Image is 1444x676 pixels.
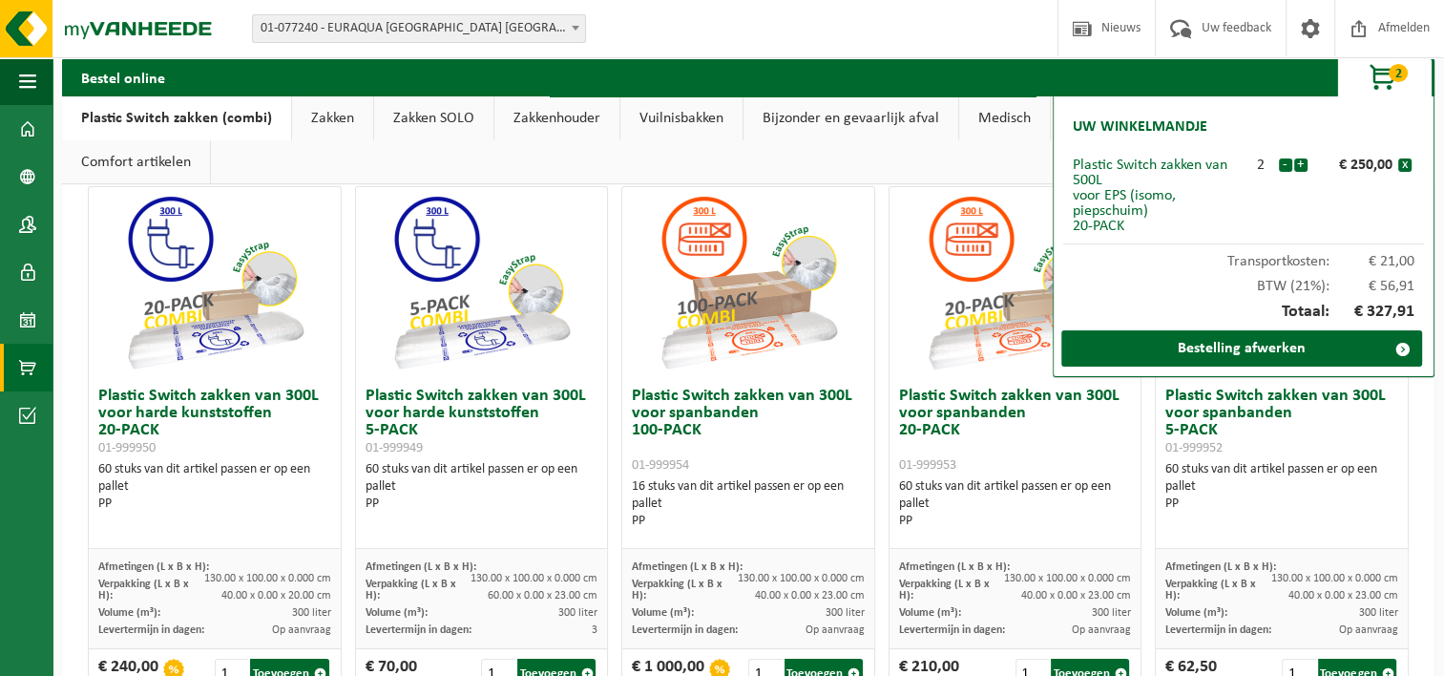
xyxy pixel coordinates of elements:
span: 300 liter [558,607,597,619]
h3: Plastic Switch zakken van 300L voor spanbanden 5-PACK [1165,388,1398,456]
span: 130.00 x 100.00 x 0.000 cm [471,573,597,584]
div: 16 stuks van dit artikel passen er op een pallet [632,478,865,530]
h3: Plastic Switch zakken van 300L voor spanbanden 20-PACK [899,388,1132,474]
button: 2 [1337,58,1433,96]
div: 60 stuks van dit artikel passen er op een pallet [98,461,331,513]
div: Transportkosten: [1063,244,1424,269]
span: 300 liter [1359,607,1398,619]
span: Afmetingen (L x B x H): [632,561,743,573]
h2: Uw winkelmandje [1063,106,1217,148]
span: Volume (m³): [98,607,160,619]
a: Bijzonder en gevaarlijk afval [743,96,958,140]
span: 01-999949 [366,441,423,455]
span: Volume (m³): [899,607,961,619]
span: Op aanvraag [1339,624,1398,636]
span: Verpakking (L x B x H): [632,579,722,602]
span: 2 [1389,64,1408,82]
img: 01-999949 [386,187,576,378]
a: Medisch [959,96,1050,140]
div: BTW (21%): [1063,269,1424,294]
div: 60 stuks van dit artikel passen er op een pallet [1165,461,1398,513]
span: 40.00 x 0.00 x 23.00 cm [1021,590,1131,602]
div: 2 [1244,158,1278,173]
div: 60 stuks van dit artikel passen er op een pallet [899,478,1132,530]
span: Op aanvraag [272,624,331,636]
span: Verpakking (L x B x H): [1165,579,1256,602]
span: 01-999950 [98,441,156,455]
span: 130.00 x 100.00 x 0.000 cm [1004,573,1131,584]
span: 40.00 x 0.00 x 20.00 cm [221,590,331,602]
span: 01-077240 - EURAQUA EUROPE NV - WAREGEM [252,14,586,43]
div: PP [1165,496,1398,513]
img: 01-999953 [920,187,1111,378]
a: Comfort artikelen [62,140,210,184]
span: 01-999952 [1165,441,1223,455]
span: Volume (m³): [632,607,694,619]
div: PP [98,496,331,513]
button: x [1398,158,1412,172]
span: 3 [592,624,597,636]
img: 01-999954 [653,187,844,378]
a: Zakkenhouder [494,96,619,140]
span: Levertermijn in dagen: [1165,624,1271,636]
span: Levertermijn in dagen: [632,624,738,636]
img: 01-999950 [119,187,310,378]
span: Afmetingen (L x B x H): [98,561,209,573]
span: Op aanvraag [1072,624,1131,636]
h3: Plastic Switch zakken van 300L voor harde kunststoffen 5-PACK [366,388,598,456]
a: Zakken SOLO [374,96,493,140]
div: PP [899,513,1132,530]
span: € 21,00 [1329,254,1415,269]
button: - [1279,158,1292,172]
span: Verpakking (L x B x H): [98,579,189,602]
span: 300 liter [292,607,331,619]
span: Afmetingen (L x B x H): [899,561,1010,573]
div: PP [632,513,865,530]
span: 300 liter [1092,607,1131,619]
div: PP [366,496,598,513]
span: 40.00 x 0.00 x 23.00 cm [755,590,865,602]
a: Recipiënten [1051,96,1162,140]
span: Op aanvraag [806,624,865,636]
h3: Plastic Switch zakken van 300L voor spanbanden 100-PACK [632,388,865,474]
span: 01-999954 [632,458,689,473]
span: € 327,91 [1329,304,1415,321]
span: Volume (m³): [366,607,428,619]
span: 01-077240 - EURAQUA EUROPE NV - WAREGEM [253,15,585,42]
span: 01-999953 [899,458,956,473]
span: 60.00 x 0.00 x 23.00 cm [488,590,597,602]
a: Plastic Switch zakken (combi) [62,96,291,140]
button: + [1294,158,1308,172]
span: € 56,91 [1329,279,1415,294]
h3: Plastic Switch zakken van 300L voor harde kunststoffen 20-PACK [98,388,331,456]
div: Plastic Switch zakken van 500L voor EPS (isomo, piepschuim) 20-PACK [1073,158,1244,234]
a: Bestelling afwerken [1061,330,1422,367]
span: Afmetingen (L x B x H): [1165,561,1276,573]
span: 130.00 x 100.00 x 0.000 cm [1271,573,1398,584]
span: Levertermijn in dagen: [98,624,204,636]
span: 130.00 x 100.00 x 0.000 cm [738,573,865,584]
div: Totaal: [1063,294,1424,330]
div: € 250,00 [1312,158,1398,173]
span: Verpakking (L x B x H): [899,579,990,602]
span: 130.00 x 100.00 x 0.000 cm [204,573,331,584]
span: Levertermijn in dagen: [899,624,1005,636]
span: Verpakking (L x B x H): [366,579,456,602]
h2: Bestel online [62,58,184,95]
div: 60 stuks van dit artikel passen er op een pallet [366,461,598,513]
span: Levertermijn in dagen: [366,624,471,636]
span: 300 liter [826,607,865,619]
span: Afmetingen (L x B x H): [366,561,476,573]
a: Zakken [292,96,373,140]
span: Volume (m³): [1165,607,1227,619]
span: 40.00 x 0.00 x 23.00 cm [1288,590,1398,602]
a: Vuilnisbakken [620,96,743,140]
